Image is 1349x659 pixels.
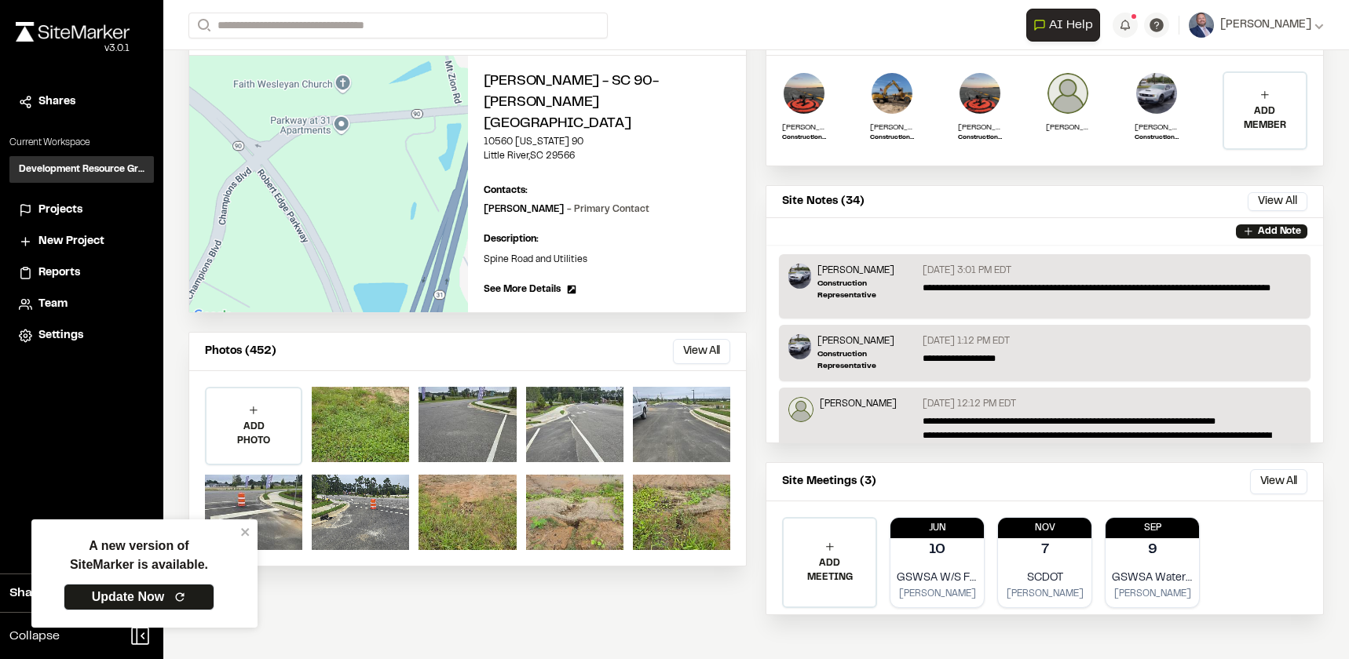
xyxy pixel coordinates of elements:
p: [PERSON_NAME] [1135,122,1179,133]
img: Timothy Clark [1135,71,1179,115]
p: [PERSON_NAME] [817,334,917,348]
p: SCDOT [1004,570,1085,587]
p: Construction Representative [817,348,917,372]
p: 7 [1041,540,1049,561]
p: GSWSA W/S Final Inspection [897,570,978,587]
p: Sep [1106,521,1199,535]
button: close [240,526,251,538]
p: Add Note [1258,224,1301,238]
p: [PERSON_NAME] [1112,587,1193,601]
img: User [1189,13,1214,38]
a: New Project [19,233,144,250]
button: View All [673,339,730,364]
img: Spencer Harrelson [788,397,813,422]
p: Description: [484,232,731,246]
p: Construction Representative [817,278,917,301]
p: [PERSON_NAME] [484,202,649,217]
p: [PERSON_NAME] [1004,587,1085,601]
span: AI Help [1049,16,1093,35]
p: [DATE] 3:01 PM EDT [923,264,1011,278]
img: Zach Thompson [958,71,1002,115]
p: Nov [998,521,1091,535]
span: Team [38,296,68,313]
img: Zach Thompson [782,71,826,115]
p: Contacts: [484,184,528,198]
button: Open AI Assistant [1026,9,1100,42]
p: [DATE] 12:12 PM EDT [923,397,1016,411]
button: View All [1250,469,1307,494]
p: Construction Representative [1135,133,1179,143]
p: [PERSON_NAME] [958,122,1002,133]
span: See More Details [484,282,561,297]
p: [PERSON_NAME] [870,122,914,133]
a: Team [19,296,144,313]
span: [PERSON_NAME] [1220,16,1311,34]
p: Construction Manager [782,133,826,143]
img: rebrand.png [16,22,130,42]
button: Search [188,13,217,38]
p: [DATE] 1:12 PM EDT [923,334,1010,348]
div: Open AI Assistant [1026,9,1106,42]
p: Spine Road and Utilities [484,253,731,267]
p: [PERSON_NAME] [817,264,917,278]
h3: Development Resource Group [19,162,144,177]
p: Site Meetings (3) [782,473,876,490]
a: Reports [19,264,144,282]
span: Collapse [9,627,60,646]
p: ADD MEMBER [1224,104,1306,133]
a: Shares [19,93,144,111]
p: [PERSON_NAME] [782,122,826,133]
p: Site Notes (34) [782,193,865,210]
img: Timothy Clark [788,334,811,359]
img: Spencer Harrelson [1046,71,1090,115]
span: Shares [38,93,75,111]
span: New Project [38,233,104,250]
span: Projects [38,202,82,219]
p: Construction Representative [870,133,914,143]
p: [PERSON_NAME] [897,587,978,601]
button: View All [1248,192,1307,211]
p: ADD MEETING [784,556,876,584]
a: Settings [19,327,144,344]
span: Share Workspace [9,584,115,603]
img: Ross Edwards [870,71,914,115]
p: ADD PHOTO [207,420,301,448]
p: Photos (452) [205,343,276,360]
img: Timothy Clark [788,264,811,289]
p: 10560 [US_STATE] 90 [484,135,731,149]
button: [PERSON_NAME] [1189,13,1324,38]
span: - Primary Contact [567,206,649,213]
p: Construction Manager [958,133,1002,143]
span: Settings [38,327,83,344]
h2: [PERSON_NAME] - SC 90-[PERSON_NAME][GEOGRAPHIC_DATA] [484,71,731,135]
a: Projects [19,202,144,219]
p: [PERSON_NAME] [820,397,897,411]
p: GSWSA Water and Sewer Pre-Con [1112,570,1193,587]
p: 10 [929,540,945,561]
p: Current Workspace [9,136,154,150]
p: Little River , SC 29566 [484,149,731,163]
p: [PERSON_NAME] [1046,122,1090,133]
span: Reports [38,264,80,282]
a: Update Now [64,584,214,610]
p: Jun [890,521,984,535]
p: A new version of SiteMarker is available. [70,537,208,574]
div: Oh geez...please don't... [16,42,130,56]
p: 9 [1148,540,1157,561]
